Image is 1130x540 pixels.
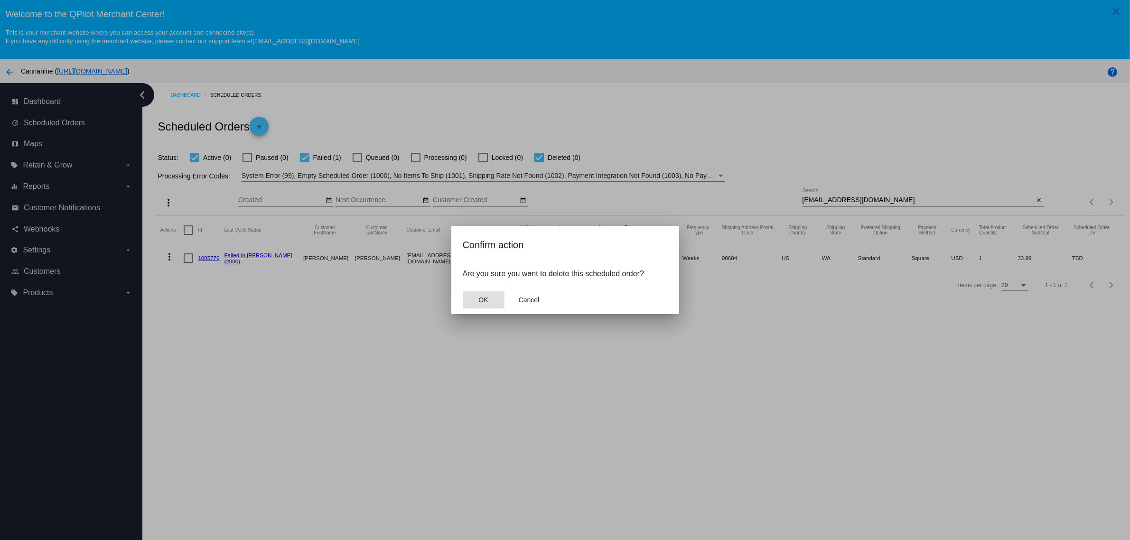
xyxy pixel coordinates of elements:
span: Cancel [519,296,540,304]
button: Close dialog [463,291,504,308]
p: Are you sure you want to delete this scheduled order? [463,270,668,278]
h2: Confirm action [463,237,668,252]
span: OK [478,296,488,304]
button: Close dialog [508,291,550,308]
